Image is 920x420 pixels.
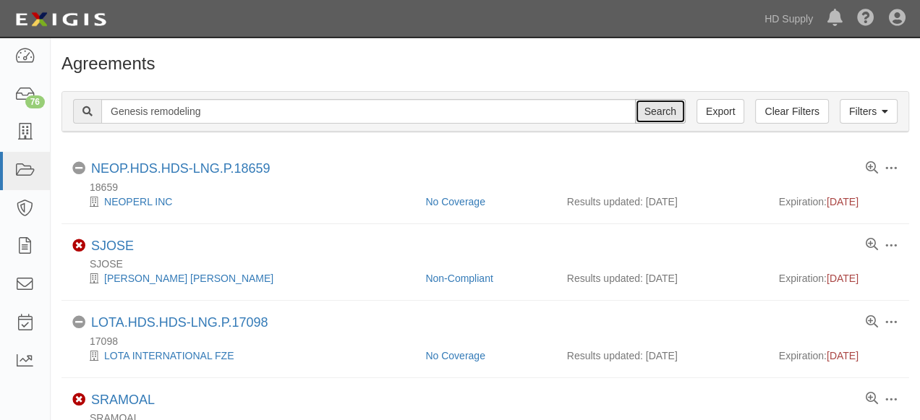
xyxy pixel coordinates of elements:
div: Expiration: [779,194,898,209]
h1: Agreements [61,54,909,73]
div: Expiration: [779,348,898,363]
a: Export [697,99,744,124]
div: LOTA.HDS.HDS-LNG.P.17098 [91,315,268,331]
div: Results updated: [DATE] [567,348,757,363]
i: No Coverage [72,162,85,175]
a: View results summary [866,239,878,252]
i: Help Center - Complianz [857,10,874,27]
div: 17098 [72,334,909,348]
i: Non-Compliant [72,239,85,252]
a: LOTA INTERNATIONAL FZE [104,350,234,361]
a: NEOPERL INC [104,196,172,207]
div: SJOSE [91,239,134,254]
a: Filters [840,99,898,124]
input: Search [635,99,686,124]
span: [DATE] [827,273,859,284]
a: View results summary [866,316,878,329]
i: Non-Compliant [72,393,85,406]
a: View results summary [866,162,878,175]
span: [DATE] [827,196,859,207]
div: LOTA INTERNATIONAL FZE [72,348,414,363]
div: NEOPERL INC [72,194,414,209]
i: No Coverage [72,316,85,329]
div: Results updated: [DATE] [567,271,757,286]
img: logo-5460c22ac91f19d4615b14bd174203de0afe785f0fc80cf4dbbc73dc1793850b.png [11,7,111,33]
span: [DATE] [827,350,859,361]
div: Expiration: [779,271,898,286]
a: No Coverage [425,196,485,207]
a: SJOSE [91,239,134,253]
div: 18659 [72,180,909,194]
a: LOTA.HDS.HDS-LNG.P.17098 [91,315,268,330]
a: NEOP.HDS.HDS-LNG.P.18659 [91,161,270,176]
a: No Coverage [425,350,485,361]
div: JOSE GERARDO SANCHEZ TORRES [72,271,414,286]
a: HD Supply [757,4,820,33]
a: [PERSON_NAME] [PERSON_NAME] [104,273,273,284]
a: Non-Compliant [425,273,493,284]
div: Results updated: [DATE] [567,194,757,209]
a: View results summary [866,393,878,406]
div: SJOSE [72,257,909,271]
div: NEOP.HDS.HDS-LNG.P.18659 [91,161,270,177]
a: SRAMOAL [91,393,155,407]
div: SRAMOAL [91,393,155,408]
input: Search [101,99,636,124]
a: Clear Filters [755,99,828,124]
div: 76 [25,95,45,108]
